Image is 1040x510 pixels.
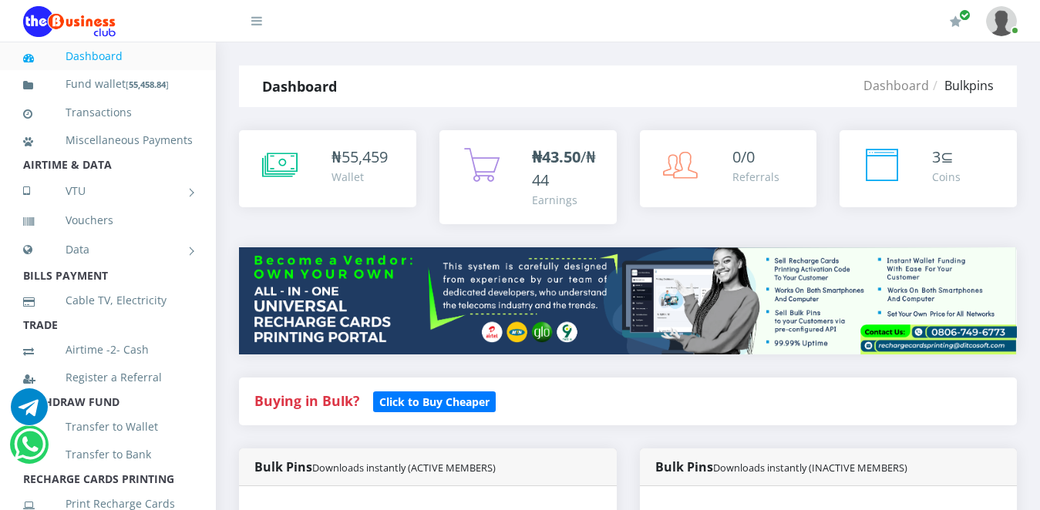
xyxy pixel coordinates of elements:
a: Transfer to Bank [23,437,193,472]
span: 0/0 [732,146,755,167]
img: multitenant_rcp.png [239,247,1017,354]
div: ₦ [332,146,388,169]
a: Airtime -2- Cash [23,332,193,367]
b: 55,458.84 [129,79,166,90]
strong: Bulk Pins [254,458,496,475]
a: Miscellaneous Payments [23,122,193,158]
strong: Buying in Bulk? [254,391,359,410]
img: Logo [23,6,116,37]
a: Chat for support [14,438,45,463]
a: Transfer to Wallet [23,409,193,445]
a: ₦55,459 Wallet [239,130,416,207]
img: User [986,6,1017,36]
span: /₦44 [532,146,596,190]
div: Wallet [332,169,388,185]
a: VTU [23,172,193,210]
div: Coins [932,169,961,185]
small: Downloads instantly (INACTIVE MEMBERS) [713,461,907,475]
a: Dashboard [863,77,929,94]
small: Downloads instantly (ACTIVE MEMBERS) [312,461,496,475]
a: Dashboard [23,39,193,74]
a: Cable TV, Electricity [23,283,193,318]
a: ₦43.50/₦44 Earnings [439,130,617,224]
span: 3 [932,146,941,167]
a: Vouchers [23,203,193,238]
strong: Dashboard [262,77,337,96]
i: Renew/Upgrade Subscription [950,15,961,28]
b: Click to Buy Cheaper [379,394,490,409]
a: Register a Referral [23,360,193,395]
a: Transactions [23,95,193,130]
small: [ ] [126,79,169,90]
div: Earnings [532,192,601,208]
div: ⊆ [932,146,961,169]
a: Data [23,230,193,269]
a: 0/0 Referrals [640,130,817,207]
a: Chat for support [11,400,48,425]
li: Bulkpins [929,76,994,95]
b: ₦43.50 [532,146,581,167]
span: 55,459 [342,146,388,167]
span: Renew/Upgrade Subscription [959,9,971,21]
a: Fund wallet[55,458.84] [23,66,193,102]
div: Referrals [732,169,779,185]
a: Click to Buy Cheaper [373,391,496,410]
strong: Bulk Pins [655,458,907,475]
